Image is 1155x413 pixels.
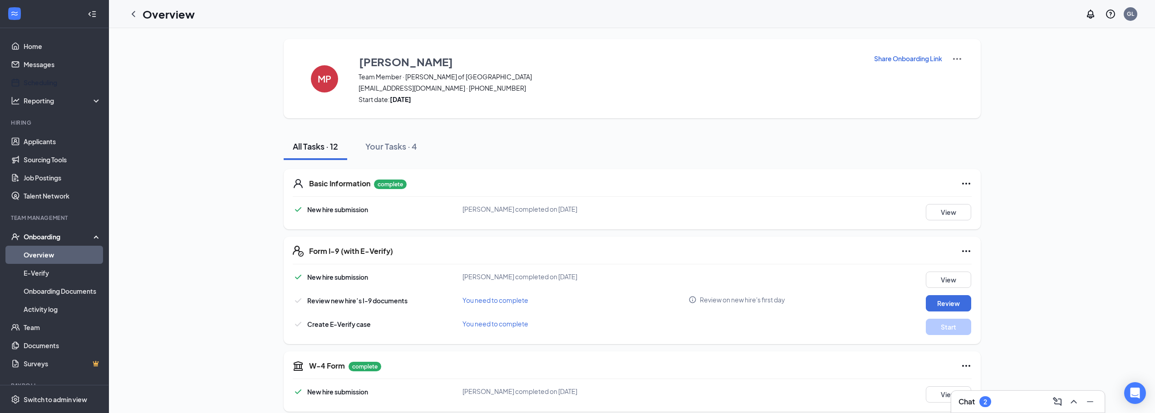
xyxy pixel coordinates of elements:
span: Start date: [359,95,862,104]
div: Hiring [11,119,99,126]
button: [PERSON_NAME] [359,53,862,70]
button: ComposeMessage [1050,394,1065,409]
a: Job Postings [24,169,101,187]
a: Applicants [24,132,101,151]
span: New hire submission [307,388,368,396]
svg: UserCheck [11,232,20,241]
svg: Checkmark [293,295,304,306]
svg: QuestionInfo [1105,9,1116,19]
div: Open Intercom Messenger [1124,382,1146,404]
div: All Tasks · 12 [293,141,338,152]
svg: Checkmark [293,204,304,215]
span: [PERSON_NAME] completed on [DATE] [462,387,577,395]
button: Review [926,295,971,311]
span: [PERSON_NAME] completed on [DATE] [462,272,577,281]
button: ChevronUp [1067,394,1081,409]
svg: ChevronUp [1068,396,1079,407]
button: Minimize [1083,394,1097,409]
p: Share Onboarding Link [874,54,942,63]
svg: Notifications [1085,9,1096,19]
button: View [926,272,971,288]
div: Team Management [11,214,99,222]
svg: Ellipses [961,360,972,371]
a: Activity log [24,300,101,318]
svg: FormI9EVerifyIcon [293,246,304,257]
span: [PERSON_NAME] completed on [DATE] [462,205,577,213]
div: Payroll [11,382,99,389]
div: GL [1127,10,1134,18]
span: Review on new hire's first day [700,295,785,304]
h1: Overview [143,6,195,22]
a: E-Verify [24,264,101,282]
div: 2 [983,398,987,406]
span: Review new hire’s I-9 documents [307,296,408,305]
span: New hire submission [307,205,368,214]
svg: Info [688,296,697,304]
svg: WorkstreamLogo [10,9,19,18]
svg: Ellipses [961,178,972,189]
h3: [PERSON_NAME] [359,54,453,69]
span: Team Member · [PERSON_NAME] of [GEOGRAPHIC_DATA] [359,72,862,81]
p: complete [349,362,381,371]
svg: Settings [11,395,20,404]
svg: Collapse [88,10,97,19]
svg: Checkmark [293,386,304,397]
button: View [926,386,971,403]
a: Sourcing Tools [24,151,101,169]
a: SurveysCrown [24,355,101,373]
svg: Minimize [1085,396,1096,407]
h5: W-4 Form [309,361,345,371]
span: You need to complete [462,320,528,328]
a: Home [24,37,101,55]
div: Reporting [24,96,102,105]
span: [EMAIL_ADDRESS][DOMAIN_NAME] · [PHONE_NUMBER] [359,83,862,92]
svg: ComposeMessage [1052,396,1063,407]
span: Create E-Verify case [307,320,371,328]
svg: User [293,178,304,189]
button: Share Onboarding Link [874,53,943,63]
svg: Analysis [11,96,20,105]
svg: Checkmark [293,319,304,330]
div: Switch to admin view [24,395,87,404]
h3: Chat [958,397,975,407]
a: Scheduling [24,73,101,92]
a: Documents [24,336,101,355]
div: Your Tasks · 4 [365,141,417,152]
svg: ChevronLeft [128,9,139,19]
strong: [DATE] [390,95,411,103]
button: MP [302,53,347,104]
a: Overview [24,246,101,264]
div: Onboarding [24,232,93,241]
button: Start [926,319,971,335]
span: You need to complete [462,296,528,304]
h5: Form I-9 (with E-Verify) [309,246,393,256]
h5: Basic Information [309,179,370,189]
a: Team [24,318,101,336]
a: Talent Network [24,187,101,205]
svg: TaxGovernmentIcon [293,360,304,371]
a: Onboarding Documents [24,282,101,300]
svg: Checkmark [293,272,304,282]
img: More Actions [952,53,963,64]
a: Messages [24,55,101,73]
span: New hire submission [307,273,368,281]
svg: Ellipses [961,246,972,257]
h4: MP [318,76,331,82]
p: complete [374,180,407,189]
button: View [926,204,971,220]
